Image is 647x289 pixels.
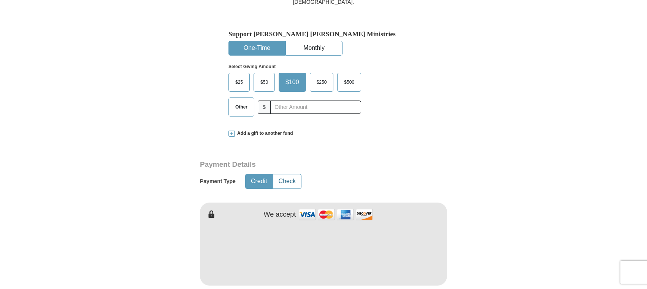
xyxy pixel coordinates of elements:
[298,206,374,223] img: credit cards accepted
[232,101,251,113] span: Other
[258,101,271,114] span: $
[200,178,236,185] h5: Payment Type
[273,174,301,188] button: Check
[257,77,272,88] span: $50
[200,160,394,169] h3: Payment Details
[282,77,303,88] span: $100
[228,64,276,69] strong: Select Giving Amount
[232,77,247,88] span: $25
[340,77,358,88] span: $500
[286,41,342,55] button: Monthly
[228,30,419,38] h5: Support [PERSON_NAME] [PERSON_NAME] Ministries
[270,101,361,114] input: Other Amount
[264,211,296,219] h4: We accept
[235,130,293,137] span: Add a gift to another fund
[229,41,285,55] button: One-Time
[313,77,331,88] span: $250
[246,174,273,188] button: Credit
